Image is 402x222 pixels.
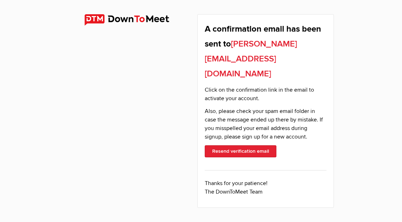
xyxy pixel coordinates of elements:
h1: A confirmation email has been sent to [205,22,327,86]
p: Also, please check your spam email folder in case the message ended up there by mistake. If you m... [205,107,327,145]
b: [PERSON_NAME][EMAIL_ADDRESS][DOMAIN_NAME] [205,39,297,79]
img: DownToMeet [84,14,181,26]
p: Click on the confirmation link in the email to activate your account. [205,86,327,107]
p: Thanks for your patience! The DownToMeet Team [205,179,327,200]
button: Resend verification email [205,145,276,157]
